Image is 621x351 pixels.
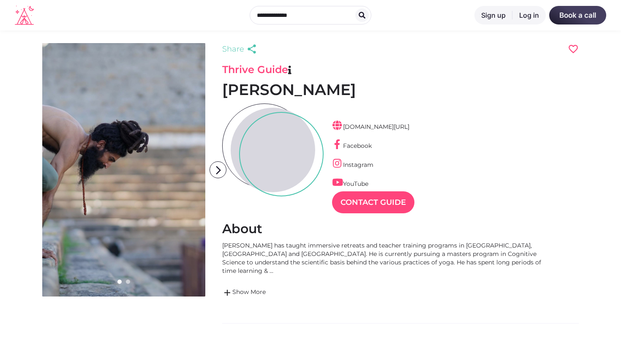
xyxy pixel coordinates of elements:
div: [PERSON_NAME] has taught immersive retreats and teacher training programs in [GEOGRAPHIC_DATA], [... [222,241,552,275]
span: Share [222,43,244,55]
span: add [222,288,232,298]
i: arrow_forward_ios [210,162,227,179]
a: addShow More [222,288,552,298]
h3: Thrive Guide [222,63,579,76]
a: Share [222,43,259,55]
a: YouTube [332,180,368,188]
a: Log in [512,6,546,24]
a: Book a call [549,6,606,24]
a: [DOMAIN_NAME][URL] [332,123,409,131]
a: Sign up [474,6,512,24]
a: Instagram [332,161,373,169]
a: Facebook [332,142,372,150]
h1: [PERSON_NAME] [222,80,579,99]
h2: About [222,221,579,237]
a: Contact Guide [332,191,414,213]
